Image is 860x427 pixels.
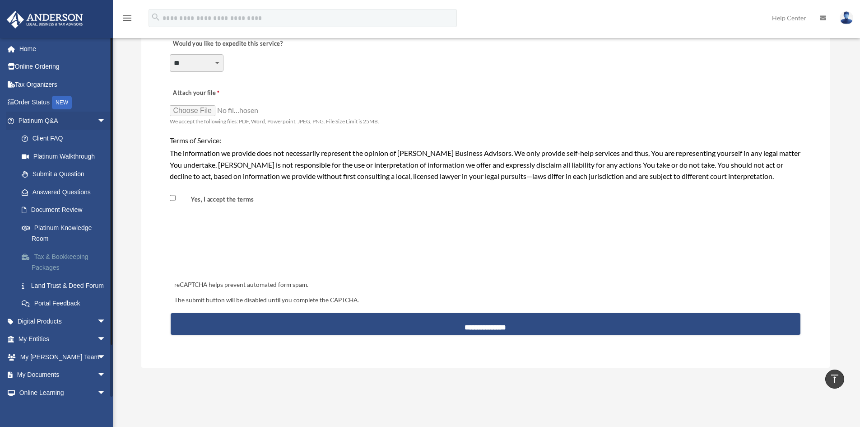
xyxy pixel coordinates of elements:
[97,348,115,366] span: arrow_drop_down
[829,373,840,384] i: vertical_align_top
[13,183,120,201] a: Answered Questions
[172,226,309,262] iframe: reCAPTCHA
[6,58,120,76] a: Online Ordering
[151,12,161,22] i: search
[170,136,801,145] h4: Terms of Service:
[13,147,120,165] a: Platinum Walkthrough
[97,366,115,385] span: arrow_drop_down
[97,112,115,130] span: arrow_drop_down
[13,295,120,313] a: Portal Feedback
[97,330,115,349] span: arrow_drop_down
[52,96,72,109] div: NEW
[4,11,86,28] img: Anderson Advisors Platinum Portal
[825,370,844,389] a: vertical_align_top
[13,201,115,219] a: Document Review
[13,165,120,183] a: Submit a Question
[170,147,801,182] div: The information we provide does not necessarily represent the opinion of [PERSON_NAME] Business A...
[122,16,133,23] a: menu
[171,295,800,306] div: The submit button will be disabled until you complete the CAPTCHA.
[6,384,120,402] a: Online Learningarrow_drop_down
[6,366,120,384] a: My Documentsarrow_drop_down
[13,219,120,248] a: Platinum Knowledge Room
[6,75,120,94] a: Tax Organizers
[171,280,800,291] div: reCAPTCHA helps prevent automated form spam.
[13,248,120,277] a: Tax & Bookkeeping Packages
[97,384,115,402] span: arrow_drop_down
[13,130,120,148] a: Client FAQ
[6,40,120,58] a: Home
[170,118,379,125] span: We accept the following files: PDF, Word, Powerpoint, JPEG, PNG. File Size Limit is 25MB.
[6,312,120,330] a: Digital Productsarrow_drop_down
[840,11,853,24] img: User Pic
[97,312,115,331] span: arrow_drop_down
[170,87,260,99] label: Attach your file
[6,94,120,112] a: Order StatusNEW
[6,348,120,366] a: My [PERSON_NAME] Teamarrow_drop_down
[122,13,133,23] i: menu
[177,195,258,204] label: Yes, I accept the terms
[170,38,285,50] label: Would you like to expedite this service?
[6,112,120,130] a: Platinum Q&Aarrow_drop_down
[13,277,120,295] a: Land Trust & Deed Forum
[6,330,120,348] a: My Entitiesarrow_drop_down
